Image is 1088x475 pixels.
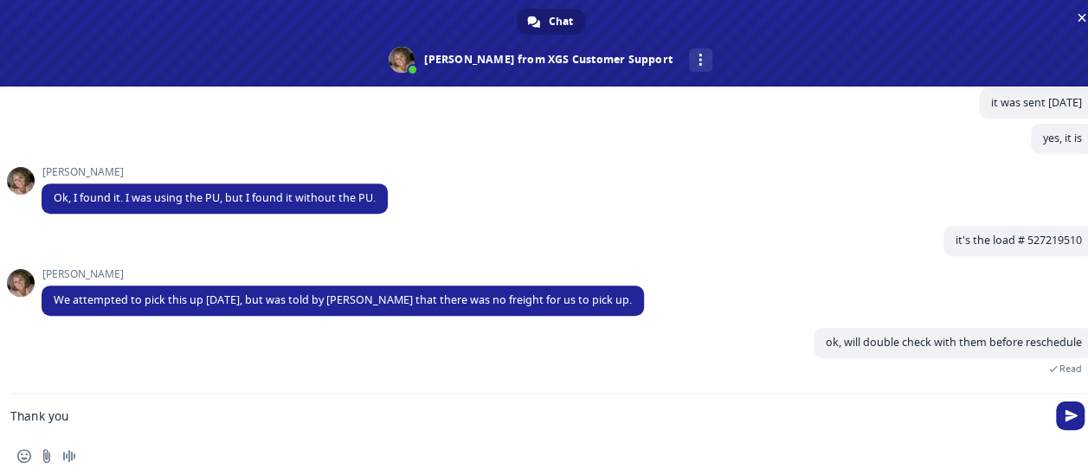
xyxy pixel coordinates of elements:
span: Audio message [62,449,76,463]
span: ok, will double check with them before reschedule [826,335,1082,350]
span: Send [1056,401,1085,430]
span: it was sent [DATE] [991,95,1082,110]
span: it's the load # 527219510 [956,233,1082,247]
span: yes, it is [1043,131,1082,145]
span: Insert an emoji [17,449,31,463]
span: Send a file [40,449,54,463]
span: [PERSON_NAME] [42,166,388,178]
span: Read [1059,363,1082,375]
textarea: Compose your message... [10,394,1049,437]
span: [PERSON_NAME] [42,268,644,280]
a: Chat [517,9,585,35]
span: Ok, I found it. I was using the PU, but I found it without the PU. [54,190,376,205]
span: Chat [549,9,573,35]
span: We attempted to pick this up [DATE], but was told by [PERSON_NAME] that there was no freight for ... [54,292,632,307]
